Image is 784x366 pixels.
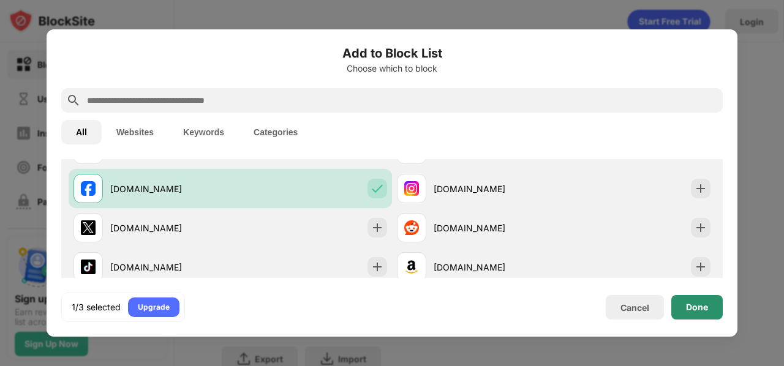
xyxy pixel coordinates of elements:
button: All [61,120,102,144]
img: favicons [404,220,419,235]
div: [DOMAIN_NAME] [110,261,230,274]
div: Upgrade [138,301,170,313]
img: favicons [81,220,96,235]
button: Keywords [168,120,239,144]
div: [DOMAIN_NAME] [110,222,230,234]
div: [DOMAIN_NAME] [434,222,554,234]
div: [DOMAIN_NAME] [434,261,554,274]
img: favicons [81,260,96,274]
div: [DOMAIN_NAME] [434,182,554,195]
img: search.svg [66,93,81,108]
div: Done [686,302,708,312]
div: Cancel [620,302,649,313]
div: [DOMAIN_NAME] [110,182,230,195]
div: Choose which to block [61,64,723,73]
button: Websites [102,120,168,144]
img: favicons [81,181,96,196]
img: favicons [404,181,419,196]
img: favicons [404,260,419,274]
h6: Add to Block List [61,44,723,62]
button: Categories [239,120,312,144]
div: 1/3 selected [72,301,121,313]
